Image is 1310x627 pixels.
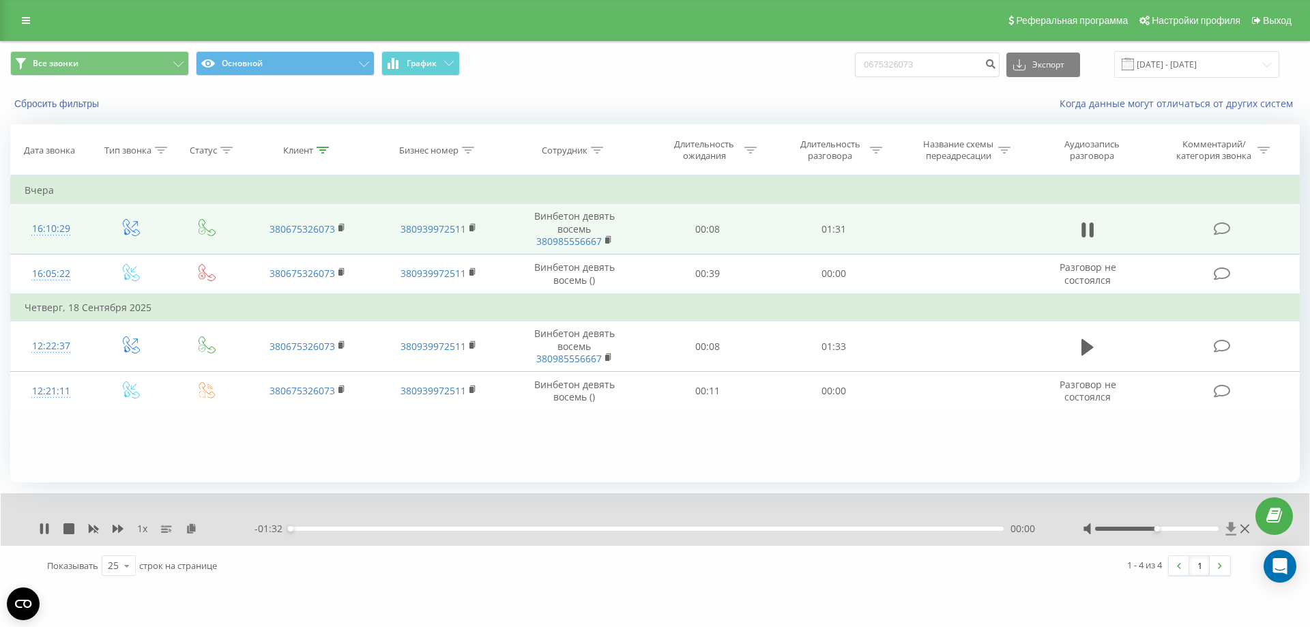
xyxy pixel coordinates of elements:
[196,51,375,76] button: Основной
[542,145,587,156] div: Сотрудник
[536,235,602,248] a: 380985556667
[270,222,335,235] a: 380675326073
[139,559,217,572] span: строк на странице
[855,53,1000,77] input: Поиск по номеру
[1152,15,1240,26] span: Настройки профиля
[10,98,106,110] button: Сбросить фильтры
[270,267,335,280] a: 380675326073
[401,384,466,397] a: 380939972511
[11,177,1300,204] td: Вчера
[11,294,1300,321] td: Четверг, 18 Сентября 2025
[401,267,466,280] a: 380939972511
[25,378,78,405] div: 12:21:11
[794,138,867,162] div: Длительность разговора
[25,261,78,287] div: 16:05:22
[270,384,335,397] a: 380675326073
[283,145,313,156] div: Клиент
[401,222,466,235] a: 380939972511
[25,216,78,242] div: 16:10:29
[190,145,217,156] div: Статус
[381,51,460,76] button: График
[645,321,770,372] td: 00:08
[1263,15,1292,26] span: Выход
[7,587,40,620] button: Open CMP widget
[47,559,98,572] span: Показывать
[922,138,995,162] div: Название схемы переадресации
[504,254,645,294] td: Винбетон девять восемь ()
[536,352,602,365] a: 380985556667
[270,340,335,353] a: 380675326073
[108,559,119,572] div: 25
[770,254,896,294] td: 00:00
[1048,138,1137,162] div: Аудиозапись разговора
[504,321,645,372] td: Винбетон девять восемь
[1264,550,1296,583] div: Open Intercom Messenger
[1154,526,1159,531] div: Accessibility label
[1189,556,1210,575] a: 1
[668,138,741,162] div: Длительность ожидания
[645,254,770,294] td: 00:39
[254,522,289,536] span: - 01:32
[770,204,896,254] td: 01:31
[10,51,189,76] button: Все звонки
[288,526,293,531] div: Accessibility label
[407,59,437,68] span: График
[1010,522,1035,536] span: 00:00
[770,371,896,411] td: 00:00
[1060,378,1116,403] span: Разговор не состоялся
[399,145,458,156] div: Бизнес номер
[1174,138,1254,162] div: Комментарий/категория звонка
[1060,261,1116,286] span: Разговор не состоялся
[1006,53,1080,77] button: Экспорт
[1127,558,1162,572] div: 1 - 4 из 4
[33,58,78,69] span: Все звонки
[24,145,75,156] div: Дата звонка
[1016,15,1128,26] span: Реферальная программа
[645,371,770,411] td: 00:11
[1060,97,1300,110] a: Когда данные могут отличаться от других систем
[401,340,466,353] a: 380939972511
[770,321,896,372] td: 01:33
[504,371,645,411] td: Винбетон девять восемь ()
[504,204,645,254] td: Винбетон девять восемь
[645,204,770,254] td: 00:08
[104,145,151,156] div: Тип звонка
[25,333,78,360] div: 12:22:37
[137,522,147,536] span: 1 x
